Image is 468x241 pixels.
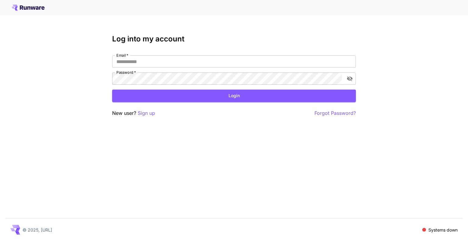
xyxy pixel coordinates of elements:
[344,73,355,84] button: toggle password visibility
[112,90,356,102] button: Login
[314,109,356,117] button: Forgot Password?
[116,70,136,75] label: Password
[138,109,155,117] button: Sign up
[428,227,458,233] p: Systems down
[112,35,356,43] h3: Log into my account
[23,227,52,233] p: © 2025, [URL]
[116,53,128,58] label: Email
[112,109,155,117] p: New user?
